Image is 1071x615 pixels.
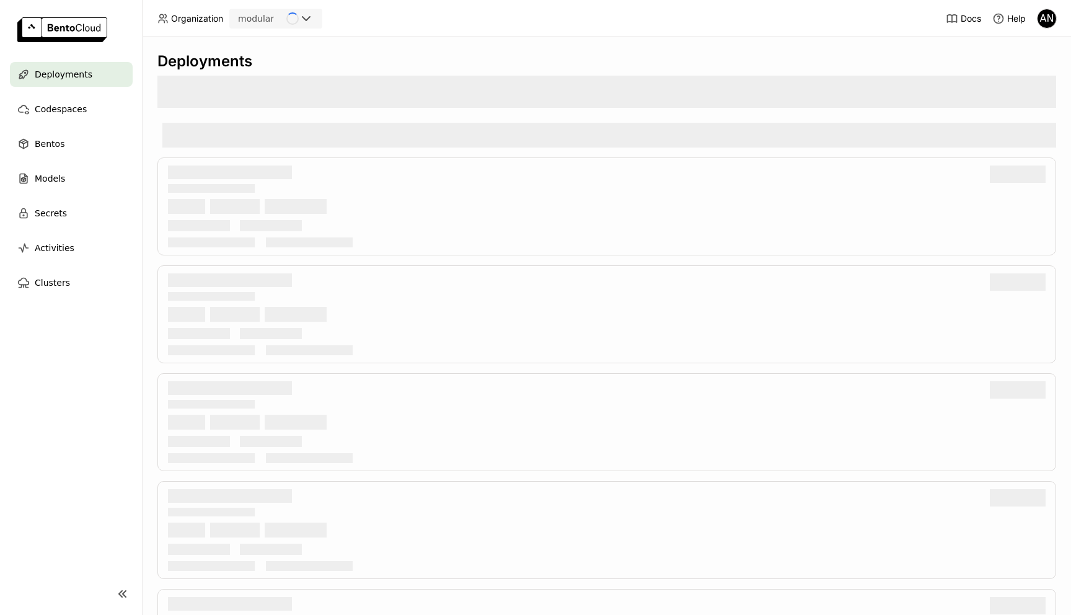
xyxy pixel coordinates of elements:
input: Selected modular. [275,13,276,25]
a: Models [10,166,133,191]
a: Secrets [10,201,133,226]
span: Docs [961,13,981,24]
span: Secrets [35,206,67,221]
a: Docs [946,12,981,25]
span: Clusters [35,275,70,290]
a: Activities [10,236,133,260]
span: Organization [171,13,223,24]
a: Bentos [10,131,133,156]
a: Clusters [10,270,133,295]
img: logo [17,17,107,42]
span: Help [1007,13,1026,24]
div: AN [1038,9,1056,28]
span: Activities [35,241,74,255]
span: Codespaces [35,102,87,117]
div: Deployments [157,52,1056,71]
div: modular [238,12,274,25]
span: Bentos [35,136,64,151]
span: Models [35,171,65,186]
span: Deployments [35,67,92,82]
div: Alex Nikitin [1037,9,1057,29]
div: Help [992,12,1026,25]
